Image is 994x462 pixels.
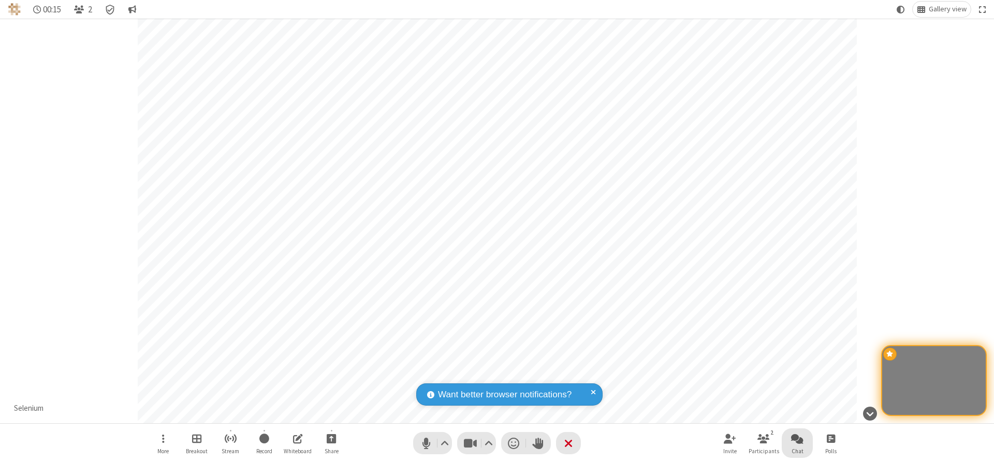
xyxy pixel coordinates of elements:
button: Open menu [148,428,179,458]
span: Participants [749,448,779,454]
span: Chat [792,448,803,454]
button: Open participant list [748,428,779,458]
button: Raise hand [526,432,551,454]
button: Conversation [124,2,140,17]
button: Send a reaction [501,432,526,454]
button: Open participant list [69,2,96,17]
button: Audio settings [438,432,452,454]
button: Start recording [248,428,280,458]
span: More [157,448,169,454]
button: Open shared whiteboard [282,428,313,458]
span: 2 [88,5,92,14]
button: Open chat [782,428,813,458]
button: Start sharing [316,428,347,458]
span: Share [325,448,339,454]
div: 2 [768,428,777,437]
button: Change layout [913,2,971,17]
button: Video setting [482,432,496,454]
span: Record [256,448,272,454]
span: Invite [723,448,737,454]
button: Mute (Alt+A) [413,432,452,454]
button: End or leave meeting [556,432,581,454]
span: Stream [222,448,239,454]
span: Whiteboard [284,448,312,454]
span: Want better browser notifications? [438,388,572,401]
button: Stop video (Alt+V) [457,432,496,454]
button: Manage Breakout Rooms [181,428,212,458]
button: Invite participants (Alt+I) [714,428,745,458]
button: Fullscreen [975,2,990,17]
button: Hide [859,401,881,426]
div: Meeting details Encryption enabled [100,2,120,17]
img: QA Selenium DO NOT DELETE OR CHANGE [8,3,21,16]
span: Polls [825,448,837,454]
div: Selenium [10,403,48,414]
button: Using system theme [893,2,909,17]
button: Start streaming [215,428,246,458]
div: Timer [29,2,66,17]
button: Open poll [815,428,846,458]
span: Gallery view [929,5,967,13]
span: Breakout [186,448,208,454]
span: 00:15 [43,5,61,14]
